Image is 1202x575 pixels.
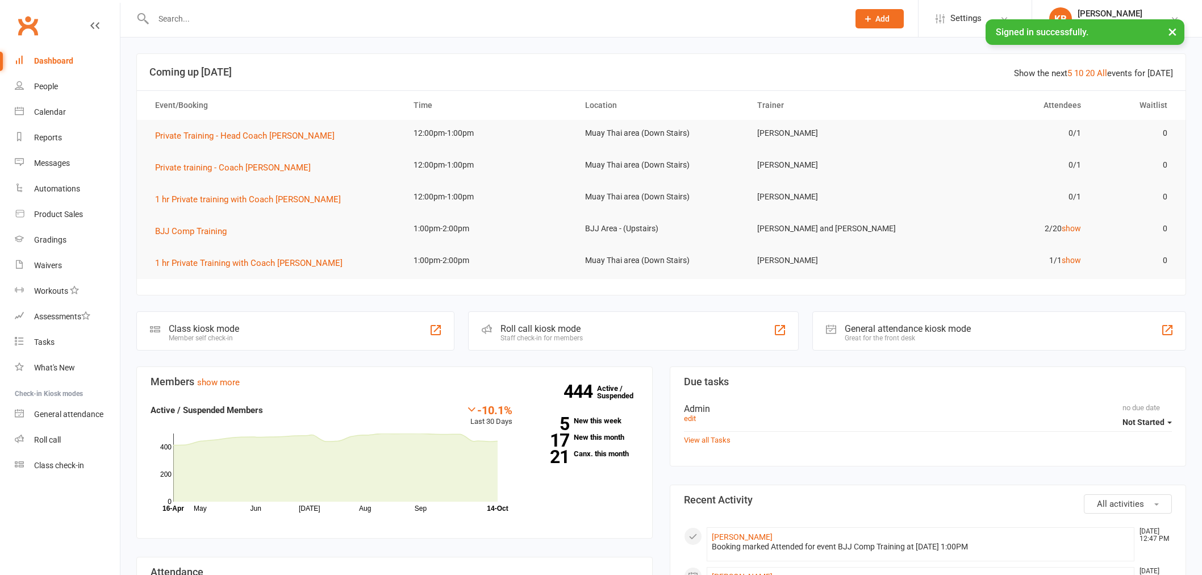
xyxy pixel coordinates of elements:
[919,152,1091,178] td: 0/1
[597,376,647,408] a: 444Active / Suspended
[403,120,575,147] td: 12:00pm-1:00pm
[919,247,1091,274] td: 1/1
[15,355,120,381] a: What's New
[747,247,919,274] td: [PERSON_NAME]
[34,133,62,142] div: Reports
[155,161,319,174] button: Private training - Coach [PERSON_NAME]
[500,323,583,334] div: Roll call kiosk mode
[1122,412,1172,432] button: Not Started
[684,436,731,444] a: View all Tasks
[845,323,971,334] div: General attendance kiosk mode
[1086,68,1095,78] a: 20
[529,450,638,457] a: 21Canx. this month
[34,210,83,219] div: Product Sales
[150,11,841,27] input: Search...
[15,330,120,355] a: Tasks
[155,131,335,141] span: Private Training - Head Coach [PERSON_NAME]
[403,152,575,178] td: 12:00pm-1:00pm
[155,258,343,268] span: 1 hr Private Training with Coach [PERSON_NAME]
[466,403,512,428] div: Last 30 Days
[403,247,575,274] td: 1:00pm-2:00pm
[1084,494,1172,514] button: All activities
[34,338,55,347] div: Tasks
[1134,528,1171,543] time: [DATE] 12:47 PM
[747,215,919,242] td: [PERSON_NAME] and [PERSON_NAME]
[1062,224,1081,233] a: show
[575,215,747,242] td: BJJ Area - (Upstairs)
[855,9,904,28] button: Add
[529,432,569,449] strong: 17
[747,120,919,147] td: [PERSON_NAME]
[34,312,90,321] div: Assessments
[575,184,747,210] td: Muay Thai area (Down Stairs)
[1091,120,1177,147] td: 0
[1014,66,1173,80] div: Show the next events for [DATE]
[575,152,747,178] td: Muay Thai area (Down Stairs)
[151,376,638,388] h3: Members
[15,278,120,304] a: Workouts
[919,120,1091,147] td: 0/1
[1078,9,1142,19] div: [PERSON_NAME]
[169,323,239,334] div: Class kiosk mode
[155,163,311,173] span: Private training - Coach [PERSON_NAME]
[1091,247,1177,274] td: 0
[155,193,349,206] button: 1 hr Private training with Coach [PERSON_NAME]
[996,27,1088,37] span: Signed in successfully.
[575,247,747,274] td: Muay Thai area (Down Stairs)
[155,256,350,270] button: 1 hr Private Training with Coach [PERSON_NAME]
[1091,91,1177,120] th: Waitlist
[875,14,890,23] span: Add
[1091,184,1177,210] td: 0
[15,125,120,151] a: Reports
[151,405,263,415] strong: Active / Suspended Members
[169,334,239,342] div: Member self check-in
[712,542,1129,552] div: Booking marked Attended for event BJJ Comp Training at [DATE] 1:00PM
[845,334,971,342] div: Great for the front desk
[919,215,1091,242] td: 2/20
[403,91,575,120] th: Time
[564,383,597,400] strong: 444
[34,261,62,270] div: Waivers
[684,414,696,423] a: edit
[684,494,1172,506] h3: Recent Activity
[403,184,575,210] td: 12:00pm-1:00pm
[155,226,227,236] span: BJJ Comp Training
[197,377,240,388] a: show more
[684,376,1172,388] h3: Due tasks
[14,11,42,40] a: Clubworx
[15,151,120,176] a: Messages
[34,410,103,419] div: General attendance
[34,235,66,244] div: Gradings
[34,159,70,168] div: Messages
[712,532,773,541] a: [PERSON_NAME]
[1067,68,1072,78] a: 5
[919,184,1091,210] td: 0/1
[1091,215,1177,242] td: 0
[15,304,120,330] a: Assessments
[1091,152,1177,178] td: 0
[1162,19,1183,44] button: ×
[15,74,120,99] a: People
[747,152,919,178] td: [PERSON_NAME]
[747,91,919,120] th: Trainer
[15,176,120,202] a: Automations
[575,120,747,147] td: Muay Thai area (Down Stairs)
[950,6,982,31] span: Settings
[1097,68,1107,78] a: All
[155,129,343,143] button: Private Training - Head Coach [PERSON_NAME]
[529,417,638,424] a: 5New this week
[747,184,919,210] td: [PERSON_NAME]
[34,184,80,193] div: Automations
[1074,68,1083,78] a: 10
[466,403,512,416] div: -10.1%
[15,48,120,74] a: Dashboard
[145,91,403,120] th: Event/Booking
[1097,499,1144,509] span: All activities
[1078,19,1142,29] div: Dark [DATE]
[1122,418,1165,427] span: Not Started
[403,215,575,242] td: 1:00pm-2:00pm
[15,402,120,427] a: General attendance kiosk mode
[34,461,84,470] div: Class check-in
[529,415,569,432] strong: 5
[155,194,341,205] span: 1 hr Private training with Coach [PERSON_NAME]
